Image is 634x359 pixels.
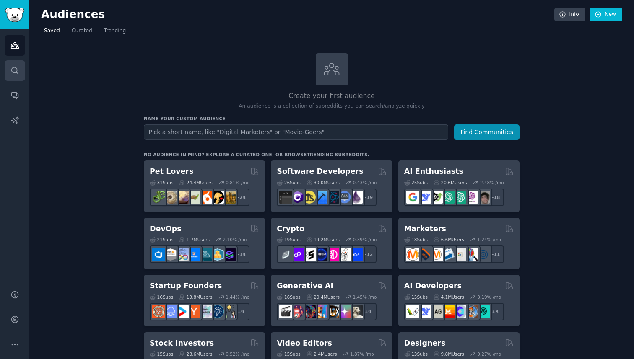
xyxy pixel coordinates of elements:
[326,305,339,318] img: FluxAI
[590,8,622,22] a: New
[223,191,236,204] img: dogbreed
[211,248,224,261] img: aws_cdk
[404,180,428,186] div: 25 Sub s
[338,191,351,204] img: AskComputerScience
[176,191,189,204] img: leopardgeckos
[314,305,327,318] img: sdforall
[406,191,419,204] img: GoogleGeminiAI
[442,305,455,318] img: MistralAI
[152,305,165,318] img: EntrepreneurRideAlong
[434,294,464,300] div: 4.1M Users
[226,180,249,186] div: 0.81 % /mo
[486,303,504,320] div: + 8
[307,180,340,186] div: 30.0M Users
[144,91,520,101] h2: Create your first audience
[453,305,466,318] img: OpenSourceAI
[104,27,126,35] span: Trending
[430,305,443,318] img: Rag
[307,294,340,300] div: 20.4M Users
[232,245,249,263] div: + 14
[453,191,466,204] img: chatgpt_prompts_
[291,305,304,318] img: dalle2
[307,351,337,357] div: 2.4M Users
[353,294,377,300] div: 1.45 % /mo
[404,281,462,291] h2: AI Developers
[199,305,212,318] img: indiehackers
[187,191,200,204] img: turtle
[279,191,292,204] img: software
[486,189,504,206] div: + 18
[277,351,300,357] div: 15 Sub s
[44,27,60,35] span: Saved
[353,237,377,243] div: 0.39 % /mo
[277,224,304,234] h2: Crypto
[232,303,249,320] div: + 9
[434,237,464,243] div: 6.6M Users
[486,245,504,263] div: + 11
[404,224,446,234] h2: Marketers
[101,24,129,41] a: Trending
[279,248,292,261] img: ethfinance
[303,191,316,204] img: learnjavascript
[350,191,363,204] img: elixir
[199,248,212,261] img: platformengineering
[41,24,63,41] a: Saved
[291,248,304,261] img: 0xPolygon
[226,294,249,300] div: 1.44 % /mo
[150,224,182,234] h2: DevOps
[404,338,446,349] h2: Designers
[277,166,363,177] h2: Software Developers
[150,166,194,177] h2: Pet Lovers
[150,351,173,357] div: 15 Sub s
[41,8,554,21] h2: Audiences
[359,303,377,320] div: + 9
[150,338,214,349] h2: Stock Investors
[176,305,189,318] img: startup
[465,305,478,318] img: llmops
[554,8,585,22] a: Info
[211,191,224,204] img: PetAdvice
[418,305,431,318] img: DeepSeek
[152,191,165,204] img: herpetology
[179,294,212,300] div: 13.8M Users
[477,351,501,357] div: 0.27 % /mo
[277,338,332,349] h2: Video Editors
[144,103,520,110] p: An audience is a collection of subreddits you can search/analyze quickly
[187,305,200,318] img: ycombinator
[418,191,431,204] img: DeepSeek
[404,237,428,243] div: 18 Sub s
[187,248,200,261] img: DevOpsLinks
[404,166,463,177] h2: AI Enthusiasts
[176,248,189,261] img: Docker_DevOps
[277,294,300,300] div: 16 Sub s
[406,305,419,318] img: LangChain
[179,180,212,186] div: 24.4M Users
[454,124,520,140] button: Find Communities
[465,248,478,261] img: MarketingResearch
[477,191,490,204] img: ArtificalIntelligence
[477,294,501,300] div: 3.19 % /mo
[232,189,249,206] div: + 24
[303,248,316,261] img: ethstaker
[453,248,466,261] img: googleads
[150,237,173,243] div: 21 Sub s
[350,248,363,261] img: defi_
[338,305,351,318] img: starryai
[164,248,177,261] img: AWS_Certified_Experts
[223,237,247,243] div: 2.10 % /mo
[144,152,369,158] div: No audience in mind? Explore a curated one, or browse .
[277,281,333,291] h2: Generative AI
[404,294,428,300] div: 15 Sub s
[211,305,224,318] img: Entrepreneurship
[69,24,95,41] a: Curated
[465,191,478,204] img: OpenAIDev
[164,191,177,204] img: ballpython
[359,189,377,206] div: + 19
[353,180,377,186] div: 0.43 % /mo
[303,305,316,318] img: deepdream
[150,281,222,291] h2: Startup Founders
[307,152,367,157] a: trending subreddits
[434,180,467,186] div: 20.6M Users
[144,124,448,140] input: Pick a short name, like "Digital Marketers" or "Movie-Goers"
[477,305,490,318] img: AIDevelopersSociety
